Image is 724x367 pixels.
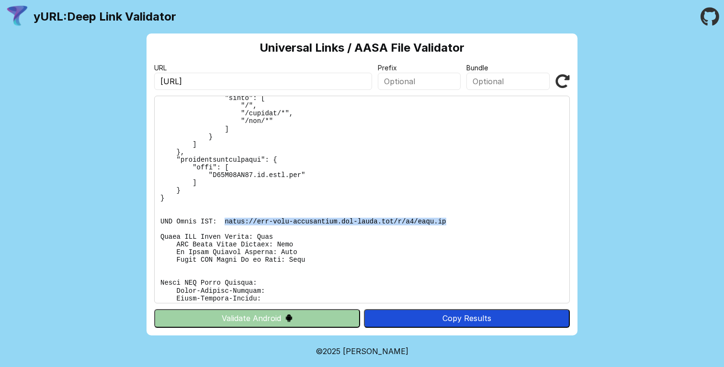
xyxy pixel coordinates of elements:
[316,335,408,367] footer: ©
[154,64,372,72] label: URL
[260,41,464,55] h2: Universal Links / AASA File Validator
[466,64,550,72] label: Bundle
[466,73,550,90] input: Optional
[378,64,461,72] label: Prefix
[34,10,176,23] a: yURL:Deep Link Validator
[378,73,461,90] input: Optional
[343,346,408,356] a: Michael Ibragimchayev's Personal Site
[323,346,340,356] span: 2025
[369,314,565,323] div: Copy Results
[5,4,30,29] img: yURL Logo
[154,309,360,327] button: Validate Android
[285,314,293,322] img: droidIcon.svg
[154,96,570,303] pre: Lorem ipsu do: sitam://cons.ad/.elit-seddo/eiusm-tem-inci-utlaboreetd Ma Aliquaen: Admi Veniamq-n...
[364,309,570,327] button: Copy Results
[154,73,372,90] input: Required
